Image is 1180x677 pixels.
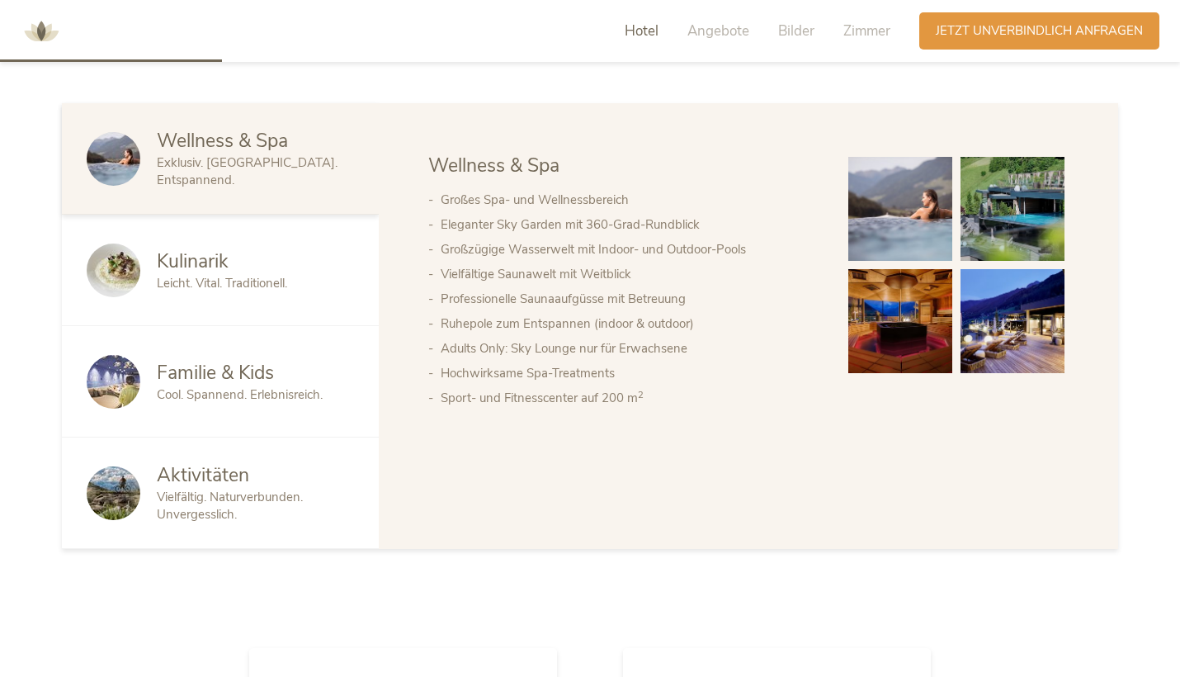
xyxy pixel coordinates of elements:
[157,128,288,154] span: Wellness & Spa
[778,21,814,40] span: Bilder
[441,286,815,311] li: Professionelle Saunaaufgüsse mit Betreuung
[441,311,815,336] li: Ruhepole zum Entspannen (indoor & outdoor)
[157,489,303,523] span: Vielfältig. Naturverbunden. Unvergesslich.
[936,22,1143,40] span: Jetzt unverbindlich anfragen
[638,389,644,401] sup: 2
[17,25,66,36] a: AMONTI & LUNARIS Wellnessresort
[687,21,749,40] span: Angebote
[843,21,890,40] span: Zimmer
[441,361,815,386] li: Hochwirksame Spa-Treatments
[625,21,658,40] span: Hotel
[157,386,323,403] span: Cool. Spannend. Erlebnisreich.
[441,336,815,361] li: Adults Only: Sky Lounge nur für Erwachsene
[441,212,815,237] li: Eleganter Sky Garden mit 360-Grad-Rundblick
[428,153,559,178] span: Wellness & Spa
[441,237,815,262] li: Großzügige Wasserwelt mit Indoor- und Outdoor-Pools
[157,154,337,188] span: Exklusiv. [GEOGRAPHIC_DATA]. Entspannend.
[157,462,249,488] span: Aktivitäten
[157,275,287,291] span: Leicht. Vital. Traditionell.
[441,262,815,286] li: Vielfältige Saunawelt mit Weitblick
[441,386,815,410] li: Sport- und Fitnesscenter auf 200 m
[17,7,66,56] img: AMONTI & LUNARIS Wellnessresort
[441,187,815,212] li: Großes Spa- und Wellnessbereich
[157,360,274,386] span: Familie & Kids
[157,249,229,274] span: Kulinarik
